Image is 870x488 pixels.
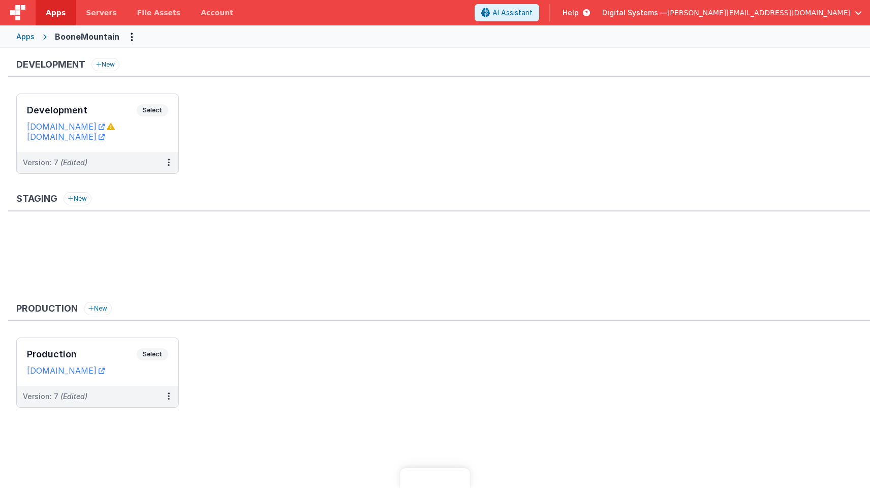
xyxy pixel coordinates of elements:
span: Digital Systems — [602,8,667,18]
span: (Edited) [60,392,87,401]
a: [DOMAIN_NAME] [27,132,105,142]
h3: Development [27,105,137,115]
span: Help [563,8,579,18]
div: Apps [16,32,35,42]
button: Digital Systems — [PERSON_NAME][EMAIL_ADDRESS][DOMAIN_NAME] [602,8,862,18]
h3: Production [16,303,78,314]
span: [PERSON_NAME][EMAIL_ADDRESS][DOMAIN_NAME] [667,8,851,18]
span: File Assets [137,8,181,18]
a: [DOMAIN_NAME] [27,121,105,132]
button: New [84,302,112,315]
div: BooneMountain [55,30,119,43]
button: New [64,192,91,205]
a: [DOMAIN_NAME] [27,365,105,376]
span: AI Assistant [492,8,533,18]
span: Apps [46,8,66,18]
span: Select [137,348,168,360]
h3: Staging [16,194,57,204]
button: AI Assistant [475,4,539,21]
div: Version: 7 [23,158,87,168]
span: Select [137,104,168,116]
h3: Production [27,349,137,359]
button: New [91,58,119,71]
button: Options [123,28,140,45]
span: (Edited) [60,158,87,167]
h3: Development [16,59,85,70]
span: Servers [86,8,116,18]
div: Version: 7 [23,391,87,402]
